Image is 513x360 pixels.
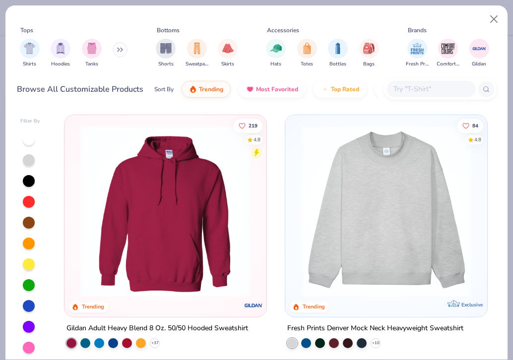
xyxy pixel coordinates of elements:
[189,85,197,93] img: trending.gif
[437,39,459,68] div: filter for Comfort Colors
[20,39,40,68] button: filter button
[472,123,478,128] span: 84
[332,43,343,54] img: Bottles Image
[329,60,346,68] span: Bottles
[472,41,487,56] img: Gildan Image
[154,85,174,94] div: Sort By
[51,39,70,68] div: filter for Hoodies
[461,301,482,307] span: Exclusive
[244,295,263,315] img: Gildan logo
[218,39,238,68] div: filter for Skirts
[437,60,459,68] span: Comfort Colors
[328,39,348,68] div: filter for Bottles
[20,118,40,125] div: Filter By
[55,43,66,54] img: Hoodies Image
[182,81,231,98] button: Trending
[249,123,257,128] span: 219
[363,43,374,54] img: Bags Image
[20,26,33,35] div: Tops
[392,83,469,95] input: Try "T-Shirt"
[51,60,70,68] span: Hoodies
[239,81,306,98] button: Most Favorited
[186,39,208,68] div: filter for Sweatpants
[469,39,489,68] div: filter for Gildan
[151,340,159,346] span: + 37
[82,39,102,68] button: filter button
[51,39,70,68] button: filter button
[331,85,359,93] span: Top Rated
[267,26,299,35] div: Accessories
[20,39,40,68] div: filter for Shirts
[254,136,260,143] div: 4.8
[23,60,36,68] span: Shirts
[74,125,256,297] img: 01756b78-01f6-4cc6-8d8a-3c30c1a0c8ac
[410,41,425,56] img: Fresh Prints Image
[82,39,102,68] div: filter for Tanks
[408,26,427,35] div: Brands
[328,39,348,68] button: filter button
[160,43,172,54] img: Shorts Image
[218,39,238,68] button: filter button
[222,43,234,54] img: Skirts Image
[266,39,286,68] div: filter for Hats
[221,60,234,68] span: Skirts
[192,43,202,54] img: Sweatpants Image
[359,39,379,68] div: filter for Bags
[158,60,174,68] span: Shorts
[472,60,486,68] span: Gildan
[256,85,298,93] span: Most Favorited
[287,322,463,334] div: Fresh Prints Denver Mock Neck Heavyweight Sweatshirt
[24,43,35,54] img: Shirts Image
[485,10,504,29] button: Close
[156,39,176,68] div: filter for Shorts
[156,39,176,68] button: filter button
[363,60,375,68] span: Bags
[457,119,483,132] button: Like
[441,41,455,56] img: Comfort Colors Image
[437,39,459,68] button: filter button
[302,43,313,54] img: Totes Image
[297,39,317,68] button: filter button
[406,39,429,68] div: filter for Fresh Prints
[314,81,367,98] button: Top Rated
[17,83,143,95] div: Browse All Customizable Products
[321,85,329,93] img: TopRated.gif
[266,39,286,68] button: filter button
[301,60,313,68] span: Totes
[186,39,208,68] button: filter button
[86,43,97,54] img: Tanks Image
[295,125,477,297] img: f5d85501-0dbb-4ee4-b115-c08fa3845d83
[406,39,429,68] button: filter button
[186,60,208,68] span: Sweatpants
[234,119,262,132] button: Like
[66,322,248,334] div: Gildan Adult Heavy Blend 8 Oz. 50/50 Hooded Sweatshirt
[406,60,429,68] span: Fresh Prints
[474,136,481,143] div: 4.8
[199,85,223,93] span: Trending
[270,60,281,68] span: Hats
[246,85,254,93] img: most_fav.gif
[297,39,317,68] div: filter for Totes
[359,39,379,68] button: filter button
[469,39,489,68] button: filter button
[157,26,180,35] div: Bottoms
[85,60,98,68] span: Tanks
[270,43,282,54] img: Hats Image
[372,340,379,346] span: + 10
